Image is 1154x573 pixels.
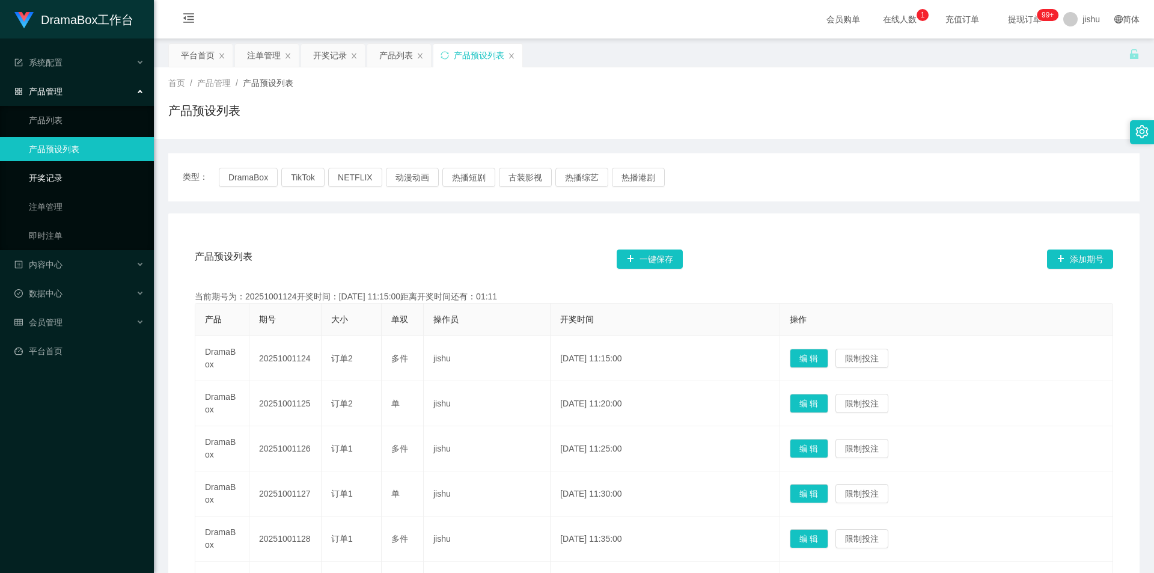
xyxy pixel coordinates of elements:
h1: DramaBox工作台 [41,1,133,39]
a: 产品预设列表 [29,137,144,161]
span: 大小 [331,314,348,324]
sup: 334 [1037,9,1058,21]
td: 20251001124 [249,336,322,381]
a: DramaBox工作台 [14,14,133,24]
span: 订单2 [331,354,353,363]
span: 产品预设列表 [243,78,293,88]
button: 限制投注 [835,529,888,548]
a: 产品列表 [29,108,144,132]
a: 即时注单 [29,224,144,248]
td: 20251001127 [249,471,322,516]
td: 20251001126 [249,426,322,471]
span: 产品管理 [14,87,63,96]
i: 图标: appstore-o [14,87,23,96]
button: 热播综艺 [555,168,608,187]
img: logo.9652507e.png [14,12,34,29]
span: 多件 [391,534,408,544]
span: 单 [391,489,400,498]
button: 限制投注 [835,439,888,458]
span: 操作 [790,314,807,324]
button: 限制投注 [835,394,888,413]
span: 单双 [391,314,408,324]
span: 单 [391,399,400,408]
span: 类型： [183,168,219,187]
div: 平台首页 [181,44,215,67]
span: 产品预设列表 [195,250,252,269]
span: 订单1 [331,534,353,544]
i: 图标: close [218,52,225,60]
i: 图标: unlock [1129,49,1140,60]
span: 提现订单 [1002,15,1048,23]
i: 图标: global [1114,15,1123,23]
button: 编 辑 [790,484,828,503]
span: 开奖时间 [560,314,594,324]
span: 操作员 [433,314,459,324]
div: 产品列表 [379,44,413,67]
td: jishu [424,516,551,562]
p: 1 [921,9,925,21]
td: [DATE] 11:20:00 [551,381,780,426]
div: 当前期号为：20251001124开奖时间：[DATE] 11:15:00距离开奖时间还有：01:11 [195,290,1113,303]
i: 图标: close [508,52,515,60]
span: 内容中心 [14,260,63,269]
td: jishu [424,336,551,381]
button: TikTok [281,168,325,187]
td: DramaBox [195,426,249,471]
span: 订单1 [331,489,353,498]
button: 编 辑 [790,349,828,368]
span: 期号 [259,314,276,324]
button: 限制投注 [835,484,888,503]
div: 产品预设列表 [454,44,504,67]
div: 注单管理 [247,44,281,67]
i: 图标: sync [441,51,449,60]
button: 热播港剧 [612,168,665,187]
td: 20251001125 [249,381,322,426]
span: 多件 [391,444,408,453]
span: 多件 [391,354,408,363]
span: 在线人数 [877,15,923,23]
span: 充值订单 [939,15,985,23]
button: 图标: plus添加期号 [1047,250,1113,269]
span: 订单1 [331,444,353,453]
i: 图标: close [417,52,424,60]
td: DramaBox [195,516,249,562]
td: [DATE] 11:30:00 [551,471,780,516]
i: 图标: menu-fold [168,1,209,39]
span: 会员管理 [14,317,63,327]
span: 产品 [205,314,222,324]
td: jishu [424,426,551,471]
td: jishu [424,471,551,516]
a: 图标: dashboard平台首页 [14,339,144,363]
button: DramaBox [219,168,278,187]
span: / [190,78,192,88]
button: 编 辑 [790,529,828,548]
button: 编 辑 [790,439,828,458]
i: 图标: form [14,58,23,67]
span: 产品管理 [197,78,231,88]
h1: 产品预设列表 [168,102,240,120]
td: DramaBox [195,336,249,381]
td: [DATE] 11:25:00 [551,426,780,471]
span: 系统配置 [14,58,63,67]
td: [DATE] 11:15:00 [551,336,780,381]
i: 图标: check-circle-o [14,289,23,298]
button: NETFLIX [328,168,382,187]
i: 图标: profile [14,260,23,269]
button: 动漫动画 [386,168,439,187]
button: 限制投注 [835,349,888,368]
span: 首页 [168,78,185,88]
a: 开奖记录 [29,166,144,190]
span: 订单2 [331,399,353,408]
td: DramaBox [195,381,249,426]
sup: 1 [917,9,929,21]
span: / [236,78,238,88]
td: [DATE] 11:35:00 [551,516,780,562]
td: 20251001128 [249,516,322,562]
button: 热播短剧 [442,168,495,187]
i: 图标: close [350,52,358,60]
i: 图标: table [14,318,23,326]
i: 图标: close [284,52,292,60]
button: 古装影视 [499,168,552,187]
span: 数据中心 [14,289,63,298]
td: jishu [424,381,551,426]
